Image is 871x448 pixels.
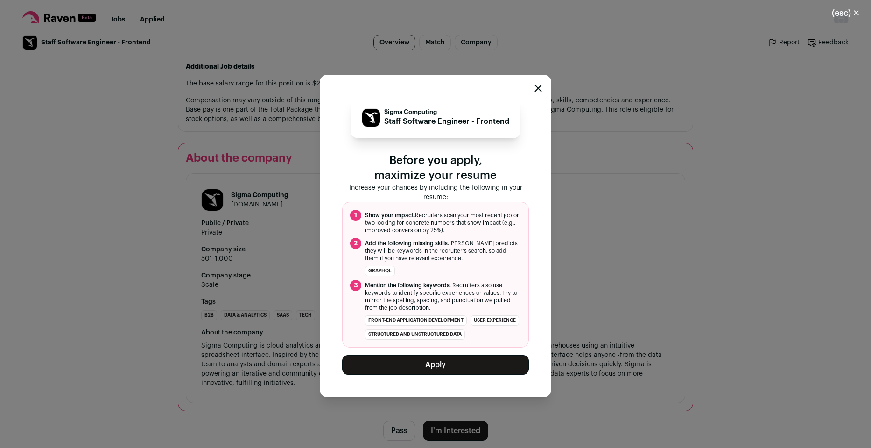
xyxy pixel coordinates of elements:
[365,282,521,312] span: . Recruiters also use keywords to identify specific experiences or values. Try to mirror the spel...
[384,108,509,116] p: Sigma Computing
[365,283,450,288] span: Mention the following keywords
[365,266,395,276] li: GraphQL
[350,238,361,249] span: 2
[362,109,380,127] img: 546bb2e6e405e9d087ba4c3a3595f20a352fe3b283149e9ace805f1350f0026c.jpg
[350,280,361,291] span: 3
[342,355,529,375] button: Apply
[365,212,521,234] span: Recruiters scan your most recent job or two looking for concrete numbers that show impact (e.g., ...
[534,85,542,92] button: Close modal
[342,153,529,183] p: Before you apply, maximize your resume
[342,183,529,202] p: Increase your chances by including the following in your resume:
[365,240,521,262] span: [PERSON_NAME] predicts they will be keywords in the recruiter's search, so add them if you have r...
[350,210,361,221] span: 1
[365,241,449,246] span: Add the following missing skills.
[471,315,519,326] li: user experience
[821,3,871,23] button: Close modal
[365,315,467,326] li: front-end application development
[365,213,415,218] span: Show your impact.
[365,329,465,340] li: structured and unstructured data
[384,116,509,127] p: Staff Software Engineer - Frontend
